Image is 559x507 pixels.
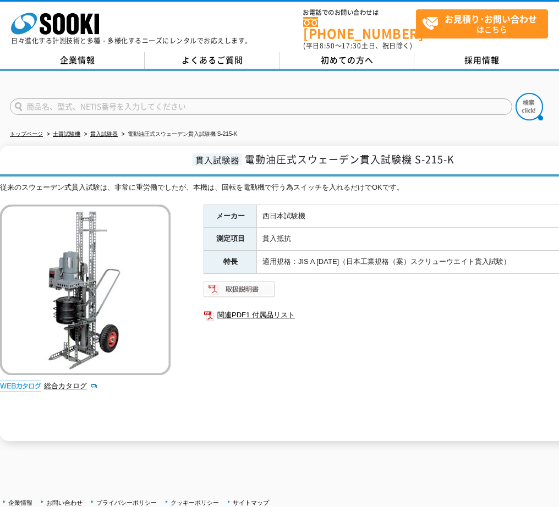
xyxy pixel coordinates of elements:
img: 取扱説明書 [204,280,276,298]
th: メーカー [204,205,257,228]
span: 17:30 [342,41,361,51]
a: 初めての方へ [279,52,414,69]
span: 8:50 [320,41,335,51]
th: 測定項目 [204,228,257,251]
img: btn_search.png [516,93,543,120]
span: はこちら [422,10,547,37]
strong: お見積り･お問い合わせ [445,12,537,25]
span: 貫入試験器 [193,153,242,166]
a: 企業情報 [10,52,145,69]
span: お電話でのお問い合わせは [303,9,416,16]
a: サイトマップ [233,499,269,506]
input: 商品名、型式、NETIS番号を入力してください [10,98,512,115]
p: 日々進化する計測技術と多種・多様化するニーズにレンタルでお応えします。 [11,37,252,44]
a: 総合カタログ [44,382,98,390]
a: 貫入試験器 [90,131,118,137]
li: 電動油圧式スウェーデン貫入試験機 S-215-K [119,129,237,140]
a: よくあるご質問 [145,52,279,69]
a: クッキーポリシー [171,499,219,506]
a: お問い合わせ [46,499,83,506]
a: [PHONE_NUMBER] [303,17,416,40]
a: 採用情報 [414,52,549,69]
span: 電動油圧式スウェーデン貫入試験機 S-215-K [245,152,454,167]
a: 土質試験機 [53,131,80,137]
span: 初めての方へ [321,54,374,66]
a: お見積り･お問い合わせはこちら [416,9,548,38]
span: (平日 ～ 土日、祝日除く) [303,41,412,51]
th: 特長 [204,251,257,274]
a: トップページ [10,131,43,137]
a: 取扱説明書 [204,288,276,296]
a: 企業情報 [8,499,32,506]
a: プライバシーポリシー [96,499,157,506]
